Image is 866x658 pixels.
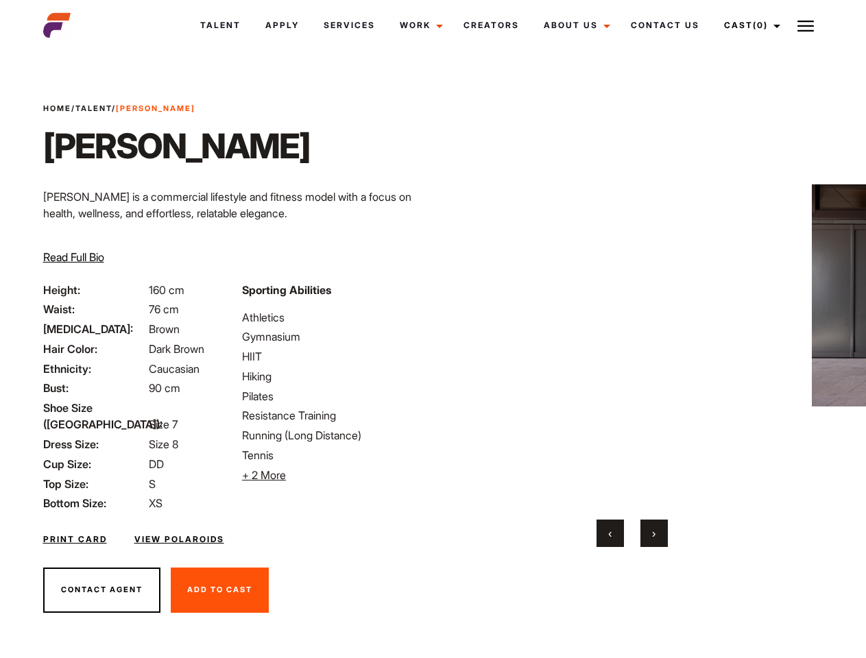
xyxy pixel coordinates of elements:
a: View Polaroids [134,533,224,546]
a: Contact Us [618,7,712,44]
span: Ethnicity: [43,361,146,377]
li: Athletics [242,309,424,326]
span: + 2 More [242,468,286,482]
img: cropped-aefm-brand-fav-22-square.png [43,12,71,39]
a: Home [43,103,71,113]
li: HIIT [242,348,424,365]
li: Running (Long Distance) [242,427,424,443]
a: Talent [188,7,253,44]
span: Shoe Size ([GEOGRAPHIC_DATA]): [43,400,146,432]
li: Gymnasium [242,328,424,345]
a: Print Card [43,533,107,546]
h1: [PERSON_NAME] [43,125,310,167]
li: Tennis [242,447,424,463]
a: Cast(0) [712,7,789,44]
button: Read Full Bio [43,249,104,265]
span: 90 cm [149,381,180,395]
li: Pilates [242,388,424,404]
span: S [149,477,156,491]
p: [PERSON_NAME] is a commercial lifestyle and fitness model with a focus on health, wellness, and e... [43,188,425,221]
button: Contact Agent [43,568,160,613]
span: (0) [753,20,768,30]
span: Dress Size: [43,436,146,452]
li: Hiking [242,368,424,385]
button: Add To Cast [171,568,269,613]
img: Burger icon [797,18,814,34]
span: Height: [43,282,146,298]
span: Cup Size: [43,456,146,472]
li: Resistance Training [242,407,424,424]
span: Hair Color: [43,341,146,357]
span: Bust: [43,380,146,396]
span: Top Size: [43,476,146,492]
span: Read Full Bio [43,250,104,264]
span: Dark Brown [149,342,204,356]
span: 76 cm [149,302,179,316]
a: Creators [451,7,531,44]
span: Size 7 [149,417,178,431]
strong: Sporting Abilities [242,283,331,297]
span: Bottom Size: [43,495,146,511]
span: XS [149,496,163,510]
span: Size 8 [149,437,178,451]
a: About Us [531,7,618,44]
span: 160 cm [149,283,184,297]
a: Apply [253,7,311,44]
strong: [PERSON_NAME] [116,103,195,113]
span: Add To Cast [187,585,252,594]
span: Brown [149,322,180,336]
p: Through her modeling and wellness brand, HEAL, she inspires others on their wellness journeys—cha... [43,232,425,282]
span: Next [652,526,655,540]
span: DD [149,457,164,471]
span: Waist: [43,301,146,317]
a: Talent [75,103,112,113]
span: [MEDICAL_DATA]: [43,321,146,337]
span: / / [43,103,195,114]
a: Work [387,7,451,44]
span: Previous [608,526,612,540]
span: Caucasian [149,362,200,376]
a: Services [311,7,387,44]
